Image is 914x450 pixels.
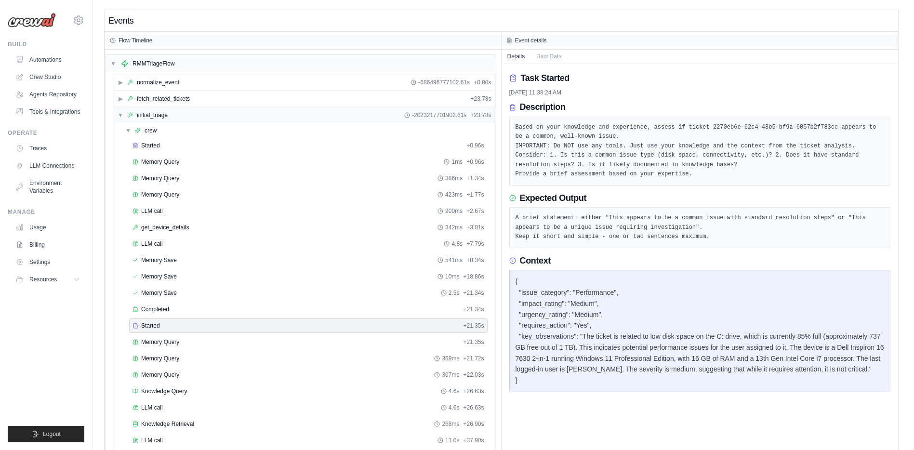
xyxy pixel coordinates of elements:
[509,89,891,96] div: [DATE] 11:38:24 AM
[141,322,160,330] span: Started
[418,79,470,86] span: -686496777102.61s
[470,111,491,119] span: + 23.78s
[119,37,152,44] h3: Flow Timeline
[466,174,484,182] span: + 1.34s
[463,305,484,313] span: + 21.34s
[12,158,84,173] a: LLM Connections
[466,240,484,248] span: + 7.79s
[520,256,551,266] h3: Context
[470,95,491,103] span: + 23.78s
[8,208,84,216] div: Manage
[466,256,484,264] span: + 8.34s
[445,191,463,199] span: 423ms
[521,71,570,85] h2: Task Started
[141,338,179,346] span: Memory Query
[442,355,459,362] span: 369ms
[445,256,463,264] span: 541ms
[463,404,484,411] span: + 26.63s
[520,102,566,113] h3: Description
[141,158,179,166] span: Memory Query
[137,111,168,119] div: initial_triage
[141,387,187,395] span: Knowledge Query
[141,305,169,313] span: Completed
[520,193,587,204] h3: Expected Output
[137,79,179,86] div: normalize_event
[445,437,459,444] span: 11.0s
[442,371,459,379] span: 307ms
[463,355,484,362] span: + 21.72s
[141,273,177,280] span: Memory Save
[449,404,460,411] span: 4.6s
[12,175,84,199] a: Environment Variables
[8,426,84,442] button: Logout
[110,60,116,67] span: ▼
[466,207,484,215] span: + 2.67s
[445,207,463,215] span: 900ms
[463,338,484,346] span: + 21.35s
[43,430,61,438] span: Logout
[466,158,484,166] span: + 0.96s
[442,420,459,428] span: 268ms
[8,40,84,48] div: Build
[12,104,84,119] a: Tools & Integrations
[474,79,491,86] span: + 0.00s
[12,272,84,287] button: Resources
[12,237,84,252] a: Billing
[141,142,160,149] span: Started
[463,387,484,395] span: + 26.63s
[137,95,190,103] div: fetch_related_tickets
[141,437,163,444] span: LLM call
[451,240,463,248] span: 4.8s
[141,420,194,428] span: Knowledge Retrieval
[145,127,157,134] div: crew
[866,404,914,450] iframe: Chat Widget
[12,69,84,85] a: Crew Studio
[12,254,84,270] a: Settings
[466,224,484,231] span: + 3.01s
[141,207,163,215] span: LLM call
[449,289,460,297] span: 2.5s
[8,13,56,27] img: Logo
[445,224,463,231] span: 342ms
[516,276,885,386] div: { "issue_category": "Performance", "impact_rating": "Medium", "urgency_rating": "Medium", "requir...
[29,276,57,283] span: Resources
[463,437,484,444] span: + 37.90s
[463,420,484,428] span: + 26.90s
[12,52,84,67] a: Automations
[141,174,179,182] span: Memory Query
[141,224,189,231] span: get_device_details
[8,129,84,137] div: Operate
[463,371,484,379] span: + 22.03s
[445,273,459,280] span: 10ms
[141,191,179,199] span: Memory Query
[466,142,484,149] span: + 0.96s
[141,371,179,379] span: Memory Query
[516,123,885,179] pre: Based on your knowledge and experience, assess if ticket 2270eb6e-62c4-48b5-bf9a-6057b2f783cc app...
[466,191,484,199] span: + 1.77s
[516,213,885,242] pre: A brief statement: either "This appears to be a common issue with standard resolution steps" or "...
[463,289,484,297] span: + 21.34s
[530,50,568,63] button: Raw Data
[118,79,123,86] span: ▶
[141,404,163,411] span: LLM call
[141,256,177,264] span: Memory Save
[12,141,84,156] a: Traces
[463,273,484,280] span: + 18.86s
[118,111,123,119] span: ▼
[118,95,123,103] span: ▶
[445,174,463,182] span: 386ms
[449,387,460,395] span: 4.6s
[463,322,484,330] span: + 21.35s
[12,87,84,102] a: Agents Repository
[108,14,133,27] h2: Events
[12,220,84,235] a: Usage
[141,240,163,248] span: LLM call
[132,60,175,67] div: RMMTriageFlow
[451,158,463,166] span: 1ms
[502,50,531,63] button: Details
[515,37,547,44] h3: Event details
[141,355,179,362] span: Memory Query
[141,289,177,297] span: Memory Save
[125,127,131,134] span: ▼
